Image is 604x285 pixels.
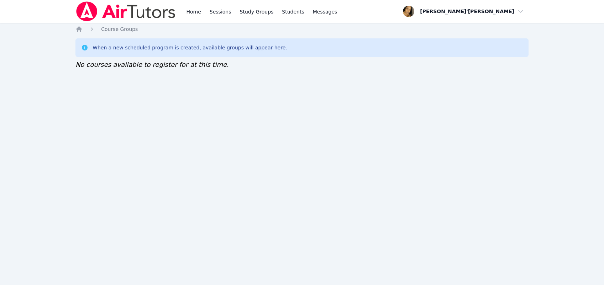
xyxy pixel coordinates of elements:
[313,8,337,15] span: Messages
[75,1,176,21] img: Air Tutors
[101,26,138,33] a: Course Groups
[75,26,529,33] nav: Breadcrumb
[75,61,229,68] span: No courses available to register for at this time.
[93,44,287,51] div: When a new scheduled program is created, available groups will appear here.
[101,26,138,32] span: Course Groups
